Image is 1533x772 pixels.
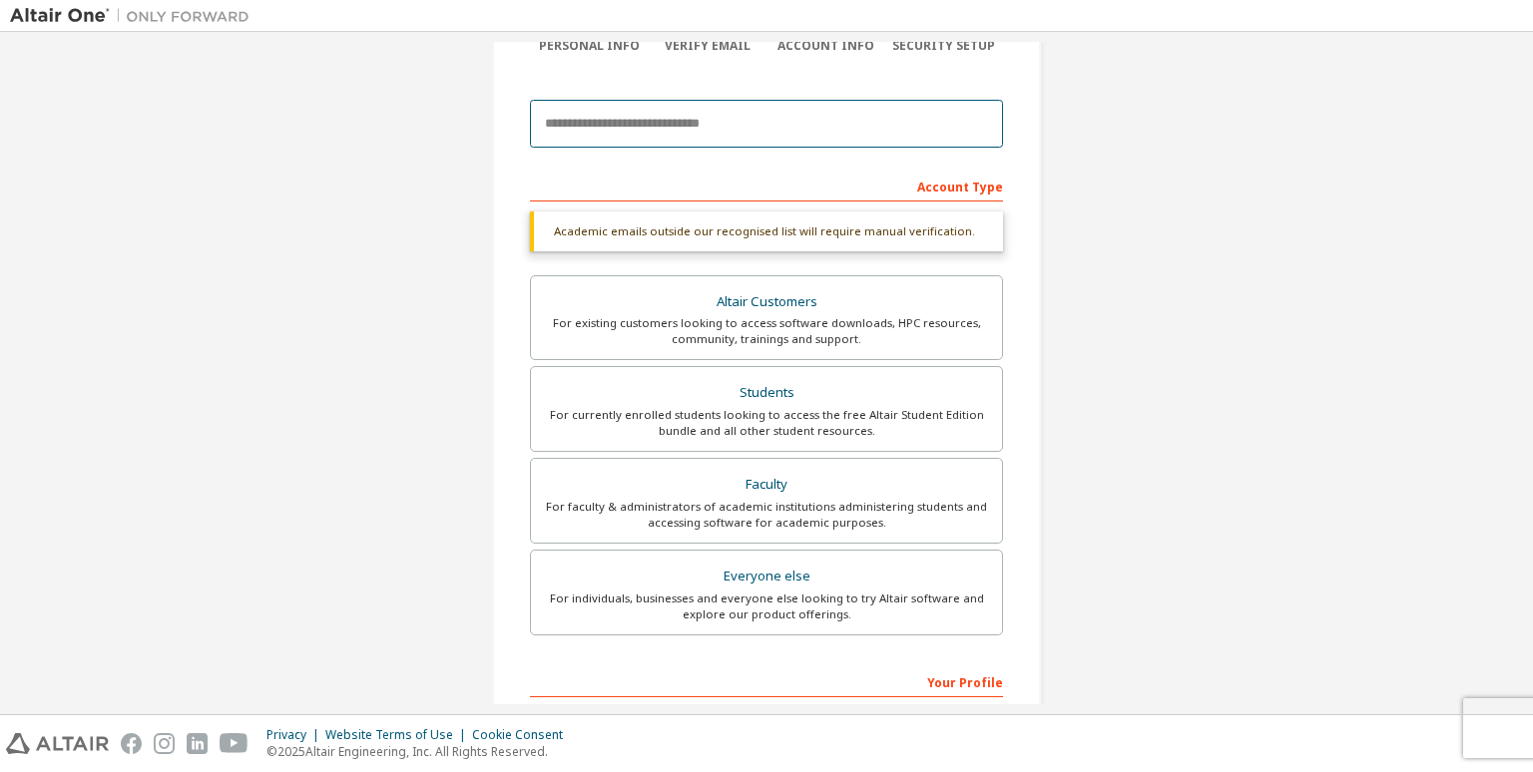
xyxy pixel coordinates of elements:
img: altair_logo.svg [6,733,109,754]
div: Everyone else [543,563,990,590]
div: For faculty & administrators of academic institutions administering students and accessing softwa... [543,499,990,531]
div: Altair Customers [543,288,990,316]
div: Privacy [266,727,325,743]
img: instagram.svg [154,733,175,754]
img: Altair One [10,6,259,26]
div: Account Type [530,170,1003,201]
img: linkedin.svg [187,733,208,754]
div: Faculty [543,471,990,499]
div: Cookie Consent [472,727,575,743]
div: For currently enrolled students looking to access the free Altair Student Edition bundle and all ... [543,407,990,439]
div: For existing customers looking to access software downloads, HPC resources, community, trainings ... [543,315,990,347]
div: Students [543,379,990,407]
div: Personal Info [530,38,649,54]
img: youtube.svg [220,733,249,754]
div: Your Profile [530,665,1003,697]
p: © 2025 Altair Engineering, Inc. All Rights Reserved. [266,743,575,760]
div: Security Setup [885,38,1004,54]
div: For individuals, businesses and everyone else looking to try Altair software and explore our prod... [543,590,990,622]
div: Website Terms of Use [325,727,472,743]
div: Verify Email [649,38,767,54]
div: Academic emails outside our recognised list will require manual verification. [530,211,1003,251]
div: Account Info [766,38,885,54]
img: facebook.svg [121,733,142,754]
